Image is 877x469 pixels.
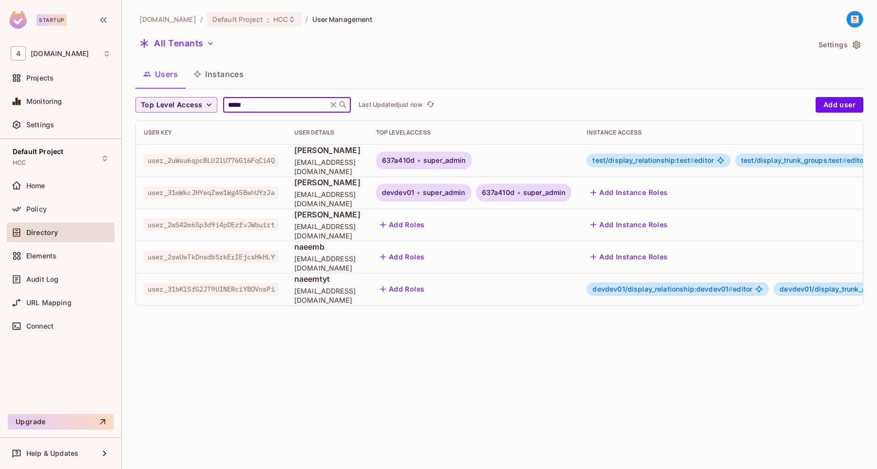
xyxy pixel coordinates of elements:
span: Help & Updates [26,449,78,457]
span: Default Project [13,148,63,156]
span: # [842,156,847,164]
span: [EMAIL_ADDRESS][DOMAIN_NAME] [294,254,361,273]
span: Elements [26,252,57,260]
button: refresh [424,99,436,111]
div: Startup [37,14,67,26]
button: Settings [815,37,863,53]
span: editor [592,285,752,293]
span: user_2uWsu6qpcBLU2lU776G16FqCi4Q [144,154,279,167]
img: SReyMgAAAABJRU5ErkJggg== [9,11,27,29]
span: Workspace: 46labs.com [31,50,89,58]
span: # [690,156,694,164]
button: Add Roles [376,281,429,297]
span: editor [741,156,866,164]
span: URL Mapping [26,299,72,307]
span: Click to refresh data [422,99,436,111]
button: Add user [816,97,863,113]
span: [EMAIL_ADDRESS][DOMAIN_NAME] [294,157,361,176]
span: user_31bKlSfG2JT9UINERciY8OVnsPi [144,283,279,295]
div: User Key [144,129,279,137]
span: [PERSON_NAME] [294,145,361,156]
span: Policy [26,205,47,213]
button: All Tenants [135,36,218,51]
span: devdev01 [382,189,414,196]
span: refresh [426,100,435,110]
span: Connect [26,322,54,330]
span: 637a410d [382,156,415,164]
li: / [305,15,308,24]
span: user_2swUwTkDnsdbSrkErIEjcsHkHLY [144,251,279,263]
button: Users [135,62,186,86]
span: Settings [26,121,54,129]
span: super_admin [423,156,466,164]
span: Home [26,182,45,190]
button: Upgrade [8,414,114,430]
span: [PERSON_NAME] [294,177,361,188]
span: user_31mWkcJHYeqZww1Wg45BwhUYzJa [144,186,279,199]
span: super_admin [423,189,465,196]
button: Top Level Access [135,97,217,113]
span: Default Project [212,15,263,24]
span: the active workspace [139,15,196,24]
span: # [728,285,733,293]
p: Last Updated just now [359,101,422,109]
span: test/display_relationship:test [592,156,694,164]
span: test/display_trunk_groups:test [741,156,847,164]
button: Add Roles [376,217,429,233]
button: Instances [186,62,251,86]
span: HCC [273,15,288,24]
span: 637a410d [482,189,515,196]
button: Add Instance Roles [587,249,671,265]
span: Top Level Access [141,99,202,111]
div: User Details [294,129,361,137]
span: Monitoring [26,98,62,105]
span: super_admin [523,189,566,196]
span: [EMAIL_ADDRESS][DOMAIN_NAME] [294,286,361,305]
span: Projects [26,74,54,82]
span: devdev01/display_relationship:devdev01 [592,285,733,293]
span: HCC [13,159,26,167]
span: [EMAIL_ADDRESS][DOMAIN_NAME] [294,190,361,208]
span: user_2wS42m6Sp3d9i4pDEzfvJWbuirt [144,218,279,231]
span: editor [592,156,714,164]
span: Audit Log [26,275,58,283]
span: naeemtyt [294,274,361,284]
span: Directory [26,229,58,236]
span: User Management [312,15,373,24]
div: Top Level Access [376,129,572,137]
button: Add Instance Roles [587,185,671,200]
li: / [200,15,203,24]
button: Add Instance Roles [587,217,671,233]
img: naeem.sarwar@46labs.com [847,11,863,27]
span: : [267,16,270,23]
button: Add Roles [376,249,429,265]
span: [PERSON_NAME] [294,209,361,220]
span: 4 [11,46,26,60]
span: naeemb [294,241,361,252]
span: [EMAIL_ADDRESS][DOMAIN_NAME] [294,222,361,240]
